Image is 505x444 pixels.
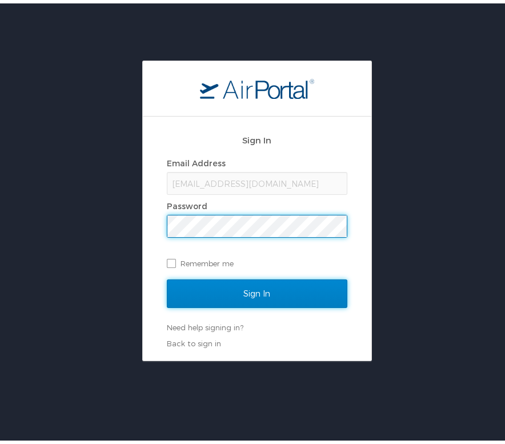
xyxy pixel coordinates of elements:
[167,276,347,305] input: Sign In
[167,155,226,165] label: Email Address
[167,130,347,143] h2: Sign In
[167,251,347,269] label: Remember me
[200,75,314,95] img: logo
[167,319,243,329] a: Need help signing in?
[167,198,207,207] label: Password
[167,335,221,345] a: Back to sign in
